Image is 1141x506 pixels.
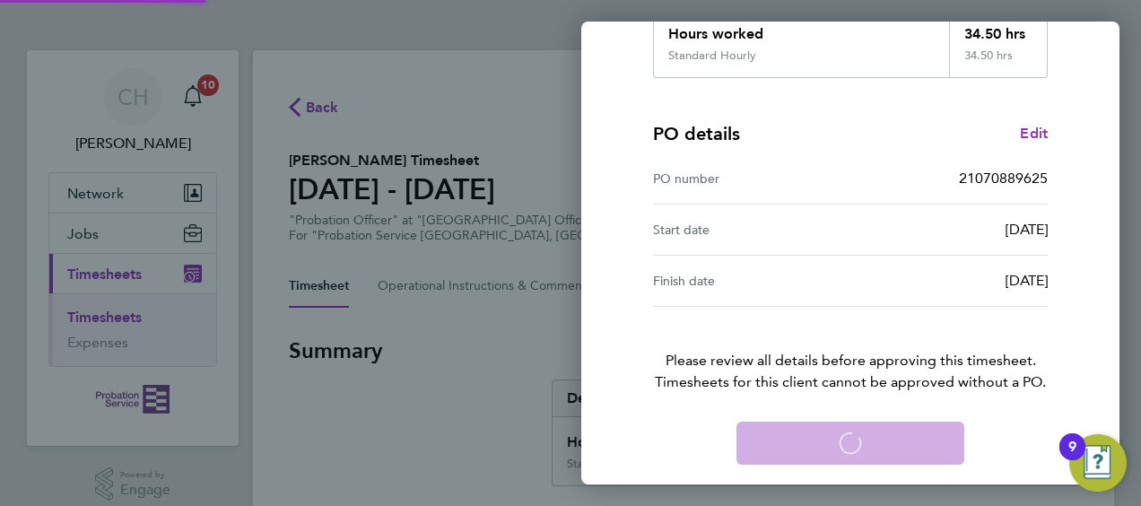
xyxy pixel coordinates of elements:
[850,219,1048,240] div: [DATE]
[653,168,850,189] div: PO number
[668,48,756,63] div: Standard Hourly
[949,9,1048,48] div: 34.50 hrs
[653,219,850,240] div: Start date
[631,371,1069,393] span: Timesheets for this client cannot be approved without a PO.
[949,48,1048,77] div: 34.50 hrs
[1069,434,1127,492] button: Open Resource Center, 9 new notifications
[850,270,1048,292] div: [DATE]
[653,121,740,146] h4: PO details
[1068,447,1076,470] div: 9
[654,9,949,48] div: Hours worked
[959,170,1048,187] span: 21070889625
[1020,125,1048,142] span: Edit
[631,307,1069,393] p: Please review all details before approving this timesheet.
[1020,123,1048,144] a: Edit
[653,270,850,292] div: Finish date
